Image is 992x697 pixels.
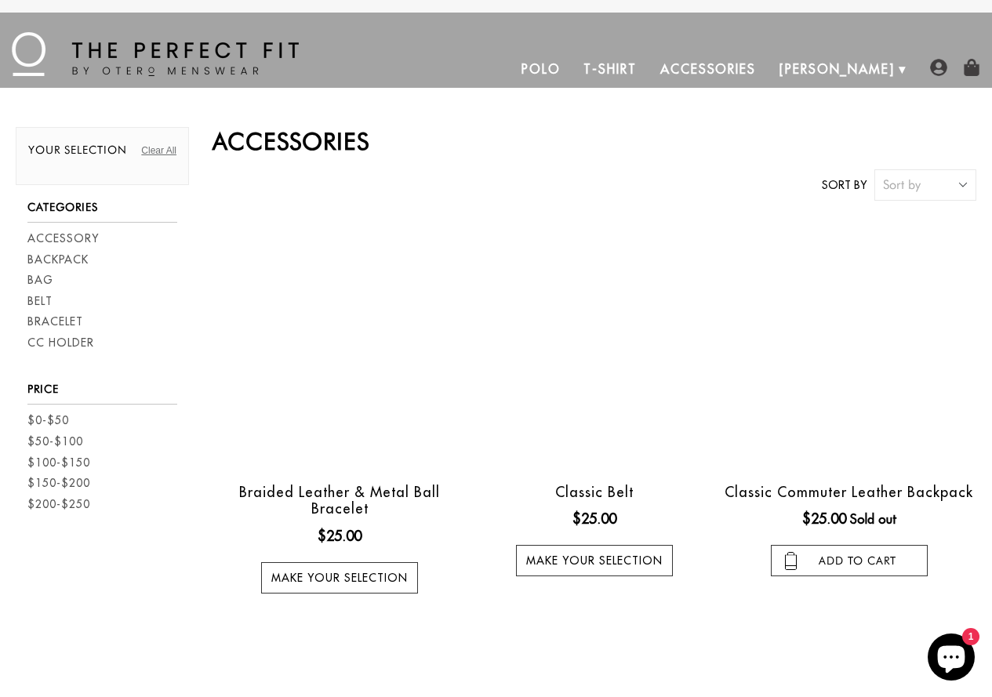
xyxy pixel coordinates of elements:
ins: $25.00 [802,508,846,529]
inbox-online-store-chat: Shopify online store chat [923,633,979,684]
h2: Your selection [28,143,176,165]
a: black braided leather bracelet [216,225,463,460]
h3: Price [27,383,177,405]
h2: Accessories [213,127,976,155]
a: Classic Belt [555,483,634,501]
a: Polo [510,50,572,88]
ins: $25.00 [572,508,616,529]
label: Sort by [822,177,867,194]
a: $100-$150 [27,455,90,471]
a: $200-$250 [27,496,90,513]
h3: Categories [27,201,177,223]
a: [PERSON_NAME] [768,50,907,88]
a: $50-$100 [27,434,83,450]
a: $0-$50 [27,412,69,429]
img: shopping-bag-icon.png [963,59,980,76]
a: T-Shirt [572,50,648,88]
a: Backpack [27,252,89,268]
img: The Perfect Fit - by Otero Menswear - Logo [12,32,299,76]
a: Braided Leather & Metal Ball Bracelet [239,483,440,518]
a: leather backpack [725,225,972,460]
a: otero menswear classic black leather belt [471,225,718,460]
a: $150-$200 [27,475,90,492]
a: Bag [27,272,53,289]
input: add to cart [771,545,928,576]
img: user-account-icon.png [930,59,947,76]
a: Belt [27,293,53,310]
a: CC Holder [27,335,94,351]
a: Classic Commuter Leather Backpack [725,483,973,501]
a: Make your selection [261,562,418,594]
a: Clear All [141,143,176,158]
a: Accessory [27,231,99,247]
a: Bracelet [27,314,83,330]
a: Accessories [649,50,768,88]
ins: $25.00 [318,525,362,546]
a: Make your selection [516,545,673,576]
span: Sold out [850,511,896,527]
